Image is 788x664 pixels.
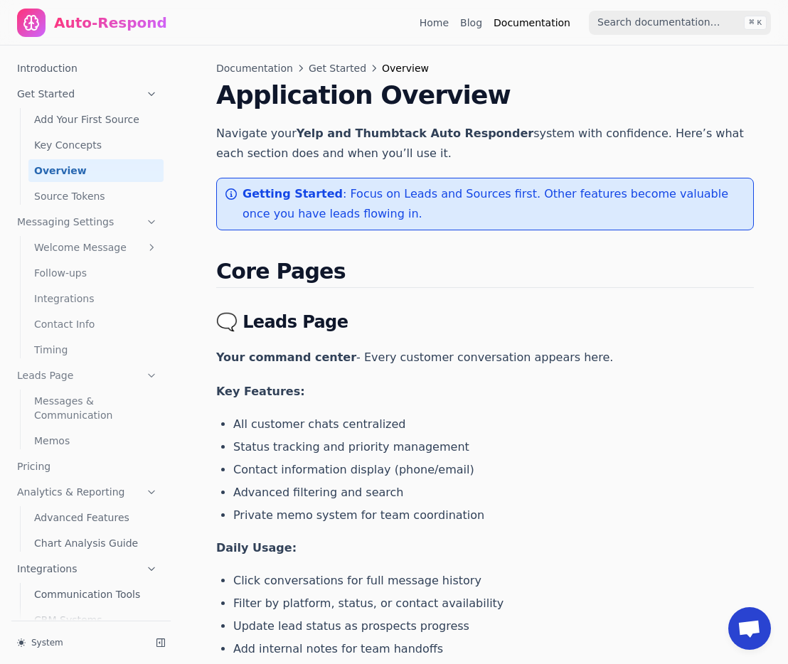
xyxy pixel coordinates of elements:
button: Collapse sidebar [151,633,171,653]
a: CRM Systems [28,609,164,631]
a: Integrations [11,557,164,580]
a: Source Tokens [28,185,164,208]
li: Update lead status as prospects progress [233,618,754,635]
h3: 🗨️ Leads Page [216,311,754,333]
a: Open chat [728,607,771,650]
a: Blog [460,16,482,30]
a: Home page [17,9,167,37]
a: Introduction [11,57,164,80]
a: Chart Analysis Guide [28,532,164,555]
a: Follow-ups [28,262,164,284]
a: Messages & Communication [28,390,164,427]
div: Auto-Respond [54,13,167,33]
a: Communication Tools [28,583,164,606]
button: System [11,633,145,653]
li: Contact information display (phone/email) [233,461,754,478]
input: Search documentation… [589,11,771,35]
a: Messaging Settings [11,210,164,233]
strong: Your command center [216,350,356,364]
a: Timing [28,338,164,361]
a: Get Started [309,61,366,75]
li: Private memo system for team coordination [233,507,754,524]
a: Memos [28,429,164,452]
a: Advanced Features [28,506,164,529]
a: Integrations [28,287,164,310]
span: Overview [382,61,429,75]
p: Navigate your system with confidence. Here’s what each section does and when you’ll use it. [216,124,754,164]
a: Add Your First Source [28,108,164,131]
a: Contact Info [28,313,164,336]
strong: Key Features: [216,385,305,398]
li: Advanced filtering and search [233,484,754,501]
li: Click conversations for full message history [233,572,754,589]
h2: Core Pages [216,259,754,288]
strong: Yelp and Thumbtack Auto Responder [297,127,533,140]
a: Analytics & Reporting [11,481,164,503]
a: Welcome Message [28,236,164,259]
a: Leads Page [11,364,164,387]
a: Key Concepts [28,134,164,156]
a: Documentation [216,61,293,75]
strong: Getting Started [243,187,343,200]
a: Get Started [11,82,164,105]
a: Documentation [494,16,570,30]
li: Filter by platform, status, or contact availability [233,595,754,612]
li: All customer chats centralized [233,416,754,433]
a: Pricing [11,455,164,478]
li: Add internal notes for team handoffs [233,641,754,658]
a: Overview [28,159,164,182]
a: Home [420,16,449,30]
li: Status tracking and priority management [233,439,754,456]
p: - Every customer conversation appears here. [216,348,754,368]
strong: Daily Usage: [216,541,297,555]
p: : Focus on Leads and Sources first. Other features become valuable once you have leads flowing in. [243,184,742,224]
h1: Application Overview [216,81,754,109]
